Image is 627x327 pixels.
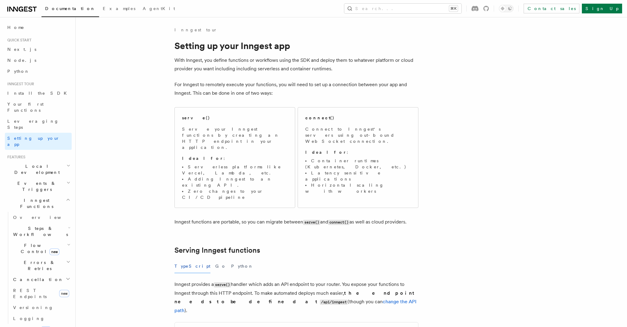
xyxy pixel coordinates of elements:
[5,55,72,66] a: Node.js
[11,285,72,302] a: REST Endpointsnew
[13,316,45,321] span: Logging
[13,215,76,220] span: Overview
[11,225,68,237] span: Steps & Workflows
[182,126,288,150] p: Serve your Inngest functions by creating an HTTP endpoint in your application.
[328,220,349,225] code: connect()
[174,246,260,255] a: Serving Inngest functions
[174,218,418,227] p: Inngest functions are portable, so you can migrate between and as well as cloud providers.
[305,182,411,194] li: Horizontal scaling with workers
[174,56,418,73] p: With Inngest, you define functions or workflows using the SDK and deploy them to whatever platfor...
[449,5,458,12] kbd: ⌘K
[5,155,25,160] span: Features
[11,223,72,240] button: Steps & Workflows
[99,2,139,16] a: Examples
[11,242,67,255] span: Flow Control
[7,119,59,130] span: Leveraging Steps
[305,126,411,144] p: Connect to Inngest's servers using out-bound WebSocket connection.
[305,150,347,155] strong: Ideal for
[7,136,60,147] span: Setting up your app
[7,58,36,63] span: Node.js
[5,88,72,99] a: Install the SDK
[11,240,72,257] button: Flow Controlnew
[59,290,69,297] span: new
[174,80,418,97] p: For Inngest to remotely execute your functions, you will need to set up a connection between your...
[5,133,72,150] a: Setting up your app
[303,220,320,225] code: serve()
[320,300,348,305] code: /api/inngest
[5,161,72,178] button: Local Development
[174,40,418,51] h1: Setting up your Inngest app
[11,257,72,274] button: Errors & Retries
[5,82,34,86] span: Inngest tour
[45,6,95,11] span: Documentation
[7,69,30,74] span: Python
[7,102,44,113] span: Your first Functions
[305,115,335,121] h2: connect()
[7,47,36,52] span: Next.js
[524,4,579,13] a: Contact sales
[11,302,72,313] a: Versioning
[5,178,72,195] button: Events & Triggers
[231,259,253,273] button: Python
[13,305,53,310] span: Versioning
[5,66,72,77] a: Python
[174,107,295,208] a: serve()Serve your Inngest functions by creating an HTTP endpoint in your application.Ideal for:Se...
[49,248,59,255] span: new
[215,259,226,273] button: Go
[5,195,72,212] button: Inngest Functions
[5,163,66,175] span: Local Development
[139,2,179,16] a: AgentKit
[103,6,135,11] span: Examples
[143,6,175,11] span: AgentKit
[214,282,231,287] code: serve()
[305,158,411,170] li: Container runtimes (Kubernetes, Docker, etc.)
[499,5,514,12] button: Toggle dark mode
[182,176,288,188] li: Adding Inngest to an existing API.
[182,115,210,121] h2: serve()
[5,22,72,33] a: Home
[41,2,99,17] a: Documentation
[5,116,72,133] a: Leveraging Steps
[182,156,224,161] strong: Ideal for
[5,197,66,209] span: Inngest Functions
[11,259,66,272] span: Errors & Retries
[5,180,66,192] span: Events & Triggers
[305,170,411,182] li: Latency sensitive applications
[182,164,288,176] li: Serverless platforms like Vercel, Lambda, etc.
[174,280,418,315] p: Inngest provides a handler which adds an API endpoint to your router. You expose your functions t...
[182,155,288,161] p: :
[11,274,72,285] button: Cancellation
[5,44,72,55] a: Next.js
[11,313,72,324] a: Logging
[298,107,418,208] a: connect()Connect to Inngest's servers using out-bound WebSocket connection.Ideal for:Container ru...
[11,276,63,283] span: Cancellation
[13,288,47,299] span: REST Endpoints
[182,188,288,200] li: Zero changes to your CI/CD pipeline
[305,149,411,155] p: :
[7,91,70,96] span: Install the SDK
[582,4,622,13] a: Sign Up
[5,99,72,116] a: Your first Functions
[5,212,72,324] div: Inngest Functions
[11,212,72,223] a: Overview
[174,27,217,33] a: Inngest tour
[174,259,210,273] button: TypeScript
[7,24,24,30] span: Home
[5,38,31,43] span: Quick start
[344,4,461,13] button: Search...⌘K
